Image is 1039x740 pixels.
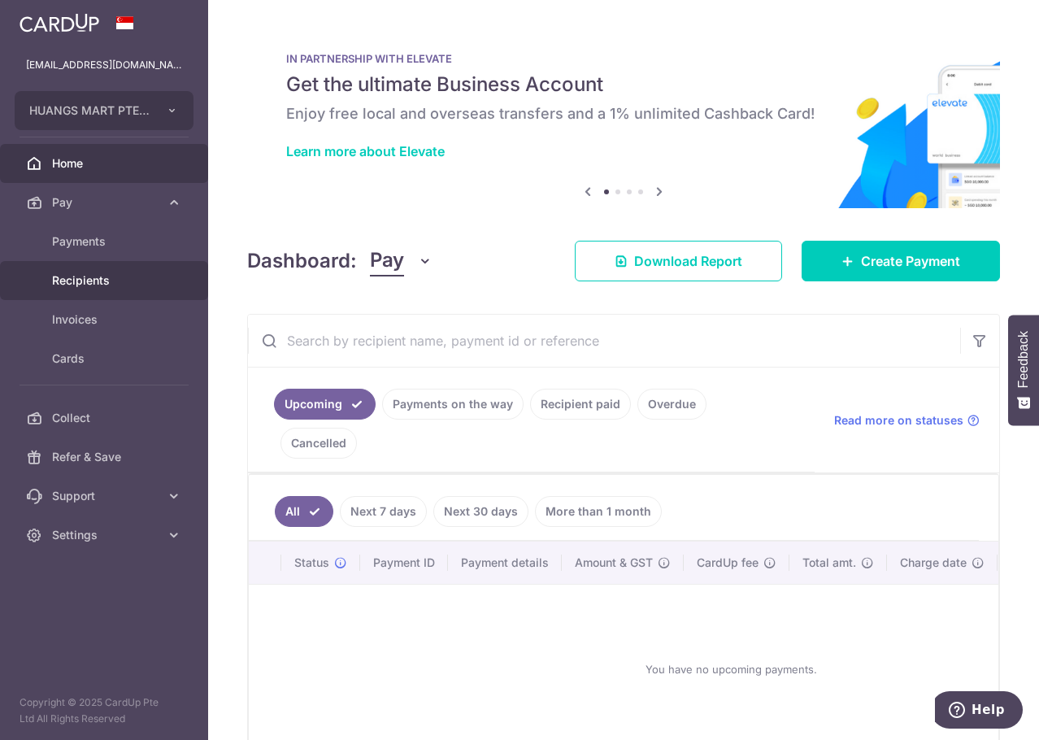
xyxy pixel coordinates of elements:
span: HUANGS MART PTE. LTD. [29,102,150,119]
a: Upcoming [274,389,376,420]
span: Status [294,555,329,571]
iframe: Opens a widget where you can find more information [935,691,1023,732]
img: CardUp [20,13,99,33]
a: More than 1 month [535,496,662,527]
th: Payment details [448,542,562,584]
a: Next 30 days [433,496,528,527]
span: Cards [52,350,159,367]
span: Download Report [634,251,742,271]
span: Settings [52,527,159,543]
span: Pay [370,246,404,276]
a: Create Payment [802,241,1000,281]
button: HUANGS MART PTE. LTD. [15,91,193,130]
a: Cancelled [280,428,357,459]
a: Next 7 days [340,496,427,527]
h6: Enjoy free local and overseas transfers and a 1% unlimited Cashback Card! [286,104,961,124]
span: Feedback [1016,331,1031,388]
h4: Dashboard: [247,246,357,276]
a: Overdue [637,389,706,420]
span: Total amt. [802,555,856,571]
a: Download Report [575,241,782,281]
button: Feedback - Show survey [1008,315,1039,425]
p: [EMAIL_ADDRESS][DOMAIN_NAME] [26,57,182,73]
span: Amount & GST [575,555,653,571]
a: Learn more about Elevate [286,143,445,159]
button: Pay [370,246,433,276]
span: Refer & Save [52,449,159,465]
img: Renovation banner [247,26,1000,208]
span: Payments [52,233,159,250]
th: Payment ID [360,542,448,584]
a: Payments on the way [382,389,524,420]
h5: Get the ultimate Business Account [286,72,961,98]
p: IN PARTNERSHIP WITH ELEVATE [286,52,961,65]
span: Invoices [52,311,159,328]
span: Read more on statuses [834,412,963,429]
input: Search by recipient name, payment id or reference [248,315,960,367]
span: Pay [52,194,159,211]
span: Recipients [52,272,159,289]
a: Read more on statuses [834,412,980,429]
a: Recipient paid [530,389,631,420]
span: Support [52,488,159,504]
span: Home [52,155,159,172]
span: Charge date [900,555,967,571]
span: CardUp fee [697,555,759,571]
span: Collect [52,410,159,426]
a: All [275,496,333,527]
span: Create Payment [861,251,960,271]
